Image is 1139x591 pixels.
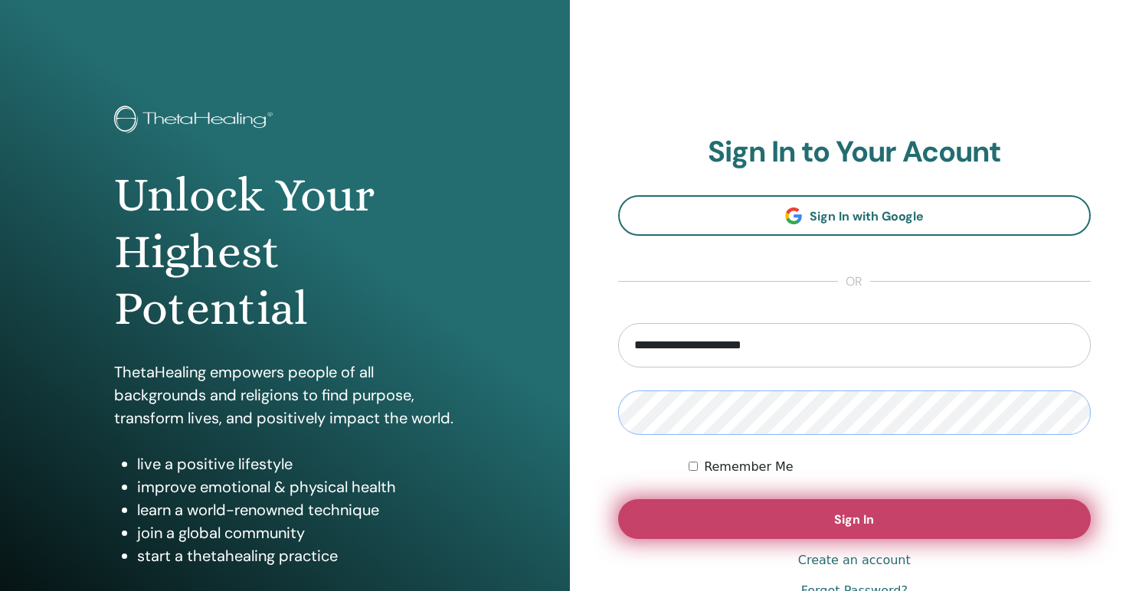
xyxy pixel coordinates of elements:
[618,499,1092,539] button: Sign In
[137,498,456,521] li: learn a world-renowned technique
[798,551,911,570] a: Create an account
[810,208,924,224] span: Sign In with Google
[114,167,456,338] h1: Unlock Your Highest Potential
[618,195,1092,236] a: Sign In with Google
[137,452,456,475] li: live a positive lifestyle
[838,273,870,291] span: or
[689,458,1091,476] div: Keep me authenticated indefinitely or until I manually logout
[137,475,456,498] li: improve emotional & physical health
[618,135,1092,170] h2: Sign In to Your Acount
[114,361,456,429] p: ThetaHealing empowers people of all backgrounds and religions to find purpose, transform lives, a...
[137,544,456,567] li: start a thetahealing practice
[834,511,874,527] span: Sign In
[137,521,456,544] li: join a global community
[704,458,794,476] label: Remember Me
